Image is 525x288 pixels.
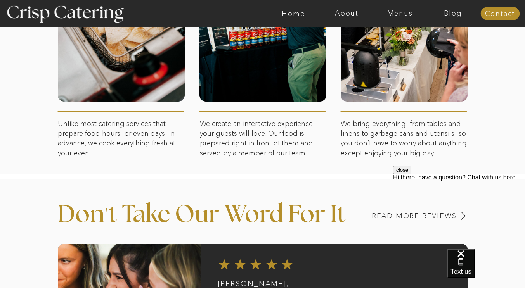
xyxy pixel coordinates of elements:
a: Contact [480,10,520,18]
iframe: podium webchat widget prompt [393,166,525,259]
iframe: podium webchat widget bubble [447,249,525,288]
a: Read MORE REVIEWS [334,212,457,220]
a: Home [267,10,320,17]
h3: ' [90,203,122,223]
a: About [320,10,373,17]
p: Unlike most catering services that prepare food hours—or even days—in advance, we cook everything... [58,119,185,195]
a: Blog [426,10,480,17]
a: Menus [373,10,426,17]
p: We bring everything—from tables and linens to garbage cans and utensils—so you don’t have to worr... [341,119,468,195]
p: We create an interactive experience your guests will love. Our food is prepared right in front of... [200,119,326,195]
p: Don t Take Our Word For It [58,203,366,238]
